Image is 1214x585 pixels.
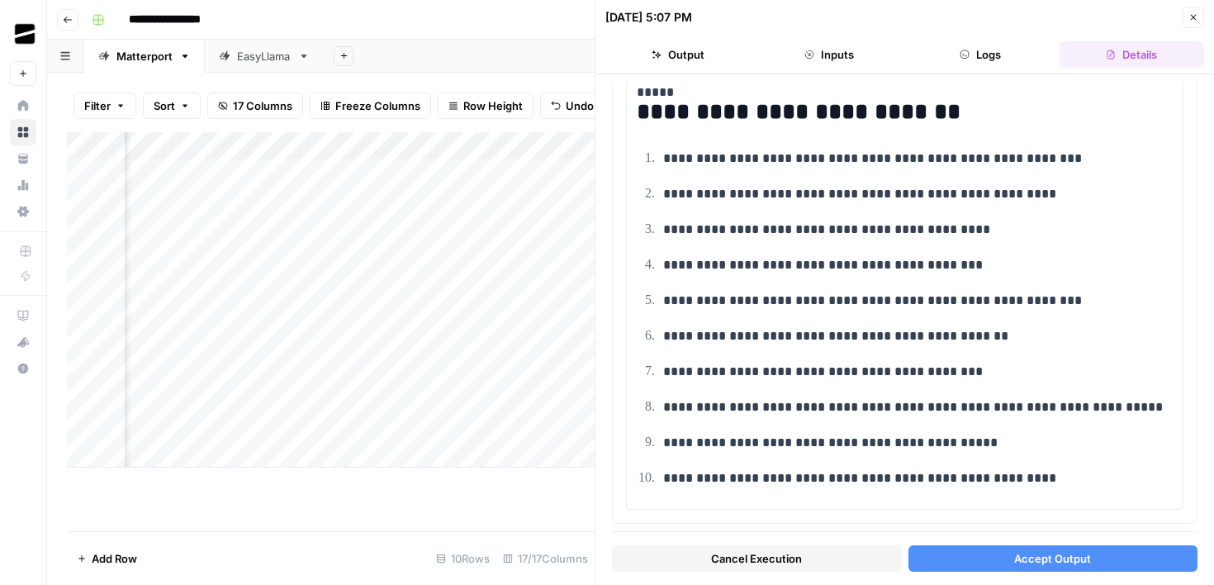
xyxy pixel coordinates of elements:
[605,41,750,68] button: Output
[154,97,175,114] span: Sort
[496,545,595,572] div: 17/17 Columns
[11,330,36,354] div: What's new?
[10,119,36,145] a: Browse
[237,48,292,64] div: EasyLlama
[908,545,1198,572] button: Accept Output
[10,172,36,198] a: Usage
[335,97,420,114] span: Freeze Columns
[10,329,36,355] button: What's new?
[116,48,173,64] div: Matterport
[84,97,111,114] span: Filter
[10,198,36,225] a: Settings
[756,41,901,68] button: Inputs
[463,97,523,114] span: Row Height
[207,93,303,119] button: 17 Columns
[1014,550,1091,567] span: Accept Output
[310,93,431,119] button: Freeze Columns
[84,40,205,73] a: Matterport
[540,93,605,119] button: Undo
[233,97,292,114] span: 17 Columns
[10,355,36,382] button: Help + Support
[67,545,147,572] button: Add Row
[1060,41,1204,68] button: Details
[74,93,136,119] button: Filter
[10,145,36,172] a: Your Data
[10,302,36,329] a: AirOps Academy
[10,93,36,119] a: Home
[10,19,40,49] img: OGM Logo
[438,93,533,119] button: Row Height
[10,13,36,55] button: Workspace: OGM
[711,550,802,567] span: Cancel Execution
[908,41,1053,68] button: Logs
[205,40,324,73] a: EasyLlama
[612,545,902,572] button: Cancel Execution
[92,550,137,567] span: Add Row
[566,97,594,114] span: Undo
[429,545,496,572] div: 10 Rows
[605,9,692,26] div: [DATE] 5:07 PM
[143,93,201,119] button: Sort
